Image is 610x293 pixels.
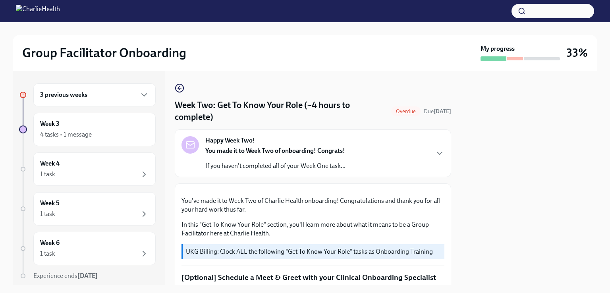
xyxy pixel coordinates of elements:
h3: 33% [566,46,588,60]
div: 3 previous weeks [33,83,156,106]
a: Week 61 task [19,232,156,265]
h6: Week 6 [40,239,60,247]
h4: Week Two: Get To Know Your Role (~4 hours to complete) [175,99,388,123]
a: Week 41 task [19,152,156,186]
strong: [DATE] [77,272,98,280]
h6: Week 4 [40,159,60,168]
span: September 29th, 2025 09:00 [424,108,451,115]
p: If you haven't completed all of your Week One task... [205,162,346,170]
div: 4 tasks • 1 message [40,130,92,139]
span: Overdue [391,108,421,114]
div: 1 task [40,210,55,218]
p: [Optional] Schedule a Meet & Greet with your Clinical Onboarding Specialist [181,272,444,283]
strong: My progress [481,44,515,53]
a: Week 51 task [19,192,156,226]
h6: 3 previous weeks [40,91,87,99]
div: 1 task [40,170,55,179]
p: You've made it to Week Two of Charlie Health onboarding! Congratulations and thank you for all yo... [181,197,444,214]
div: 1 task [40,249,55,258]
img: CharlieHealth [16,5,60,17]
p: In this "Get To Know Your Role" section, you'll learn more about what it means to be a Group Faci... [181,220,444,238]
strong: Happy Week Two! [205,136,255,145]
strong: [DATE] [434,108,451,115]
a: Week 34 tasks • 1 message [19,113,156,146]
span: Experience ends [33,272,98,280]
span: Due [424,108,451,115]
strong: You made it to Week Two of onboarding! Congrats! [205,147,345,154]
h6: Week 3 [40,120,60,128]
p: UKG Billing: Clock ALL the following "Get To Know Your Role" tasks as Onboarding Training [186,247,441,256]
h6: Week 5 [40,199,60,208]
h2: Group Facilitator Onboarding [22,45,186,61]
